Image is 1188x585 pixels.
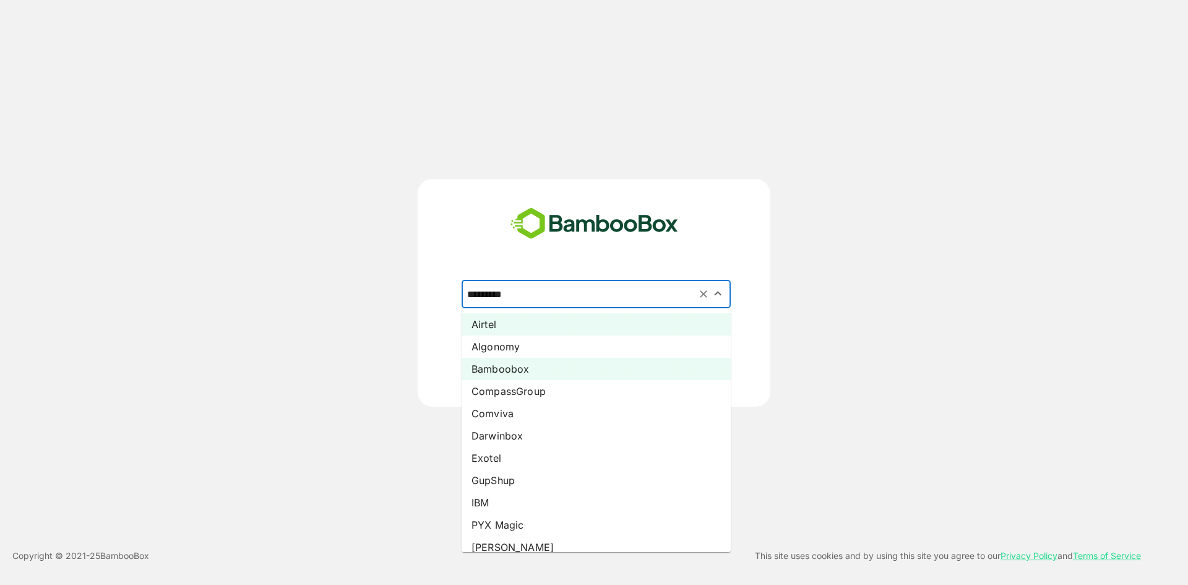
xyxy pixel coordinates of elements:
li: Comviva [462,402,731,425]
li: PYX Magic [462,514,731,536]
button: Close [710,285,726,302]
li: Darwinbox [462,425,731,447]
li: Airtel [462,313,731,336]
button: Clear [697,287,711,301]
li: GupShup [462,469,731,492]
li: Algonomy [462,336,731,358]
li: CompassGroup [462,380,731,402]
a: Terms of Service [1073,550,1141,561]
li: IBM [462,492,731,514]
li: [PERSON_NAME] [462,536,731,558]
a: Privacy Policy [1001,550,1057,561]
p: Copyright © 2021- 25 BambooBox [12,548,149,563]
img: bamboobox [504,204,685,245]
li: Bamboobox [462,358,731,380]
li: Exotel [462,447,731,469]
p: This site uses cookies and by using this site you agree to our and [755,548,1141,563]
